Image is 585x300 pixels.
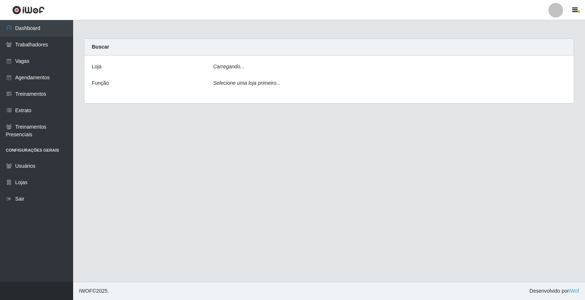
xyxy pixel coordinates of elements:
[79,287,109,295] span: © 2025 .
[79,288,93,294] span: IWOF
[529,287,579,295] span: Desenvolvido por
[12,5,45,15] img: CoreUI Logo
[569,288,579,294] a: iWof
[92,44,109,50] strong: Buscar
[213,80,280,86] i: Selecione uma loja primeiro...
[92,63,101,71] label: Loja
[92,79,109,87] label: Função
[213,64,245,69] i: Carregando...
